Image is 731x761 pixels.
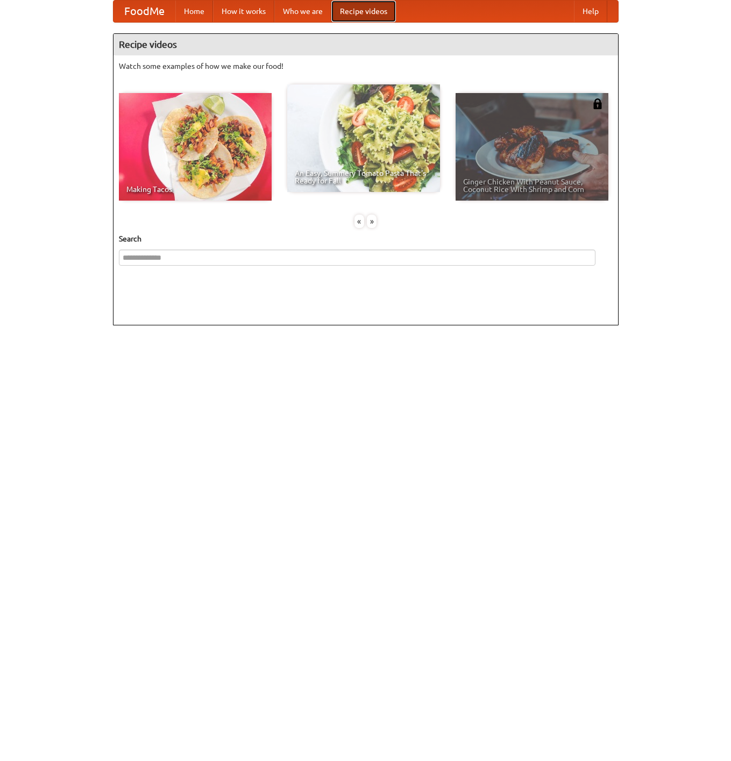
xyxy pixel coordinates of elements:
h4: Recipe videos [113,34,618,55]
span: Making Tacos [126,186,264,193]
a: Who we are [274,1,331,22]
a: Recipe videos [331,1,396,22]
a: An Easy, Summery Tomato Pasta That's Ready for Fall [287,84,440,192]
a: Making Tacos [119,93,272,201]
span: An Easy, Summery Tomato Pasta That's Ready for Fall [295,169,432,184]
h5: Search [119,233,613,244]
a: Help [574,1,607,22]
a: How it works [213,1,274,22]
div: » [367,215,377,228]
a: FoodMe [113,1,175,22]
a: Home [175,1,213,22]
div: « [354,215,364,228]
img: 483408.png [592,98,603,109]
p: Watch some examples of how we make our food! [119,61,613,72]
